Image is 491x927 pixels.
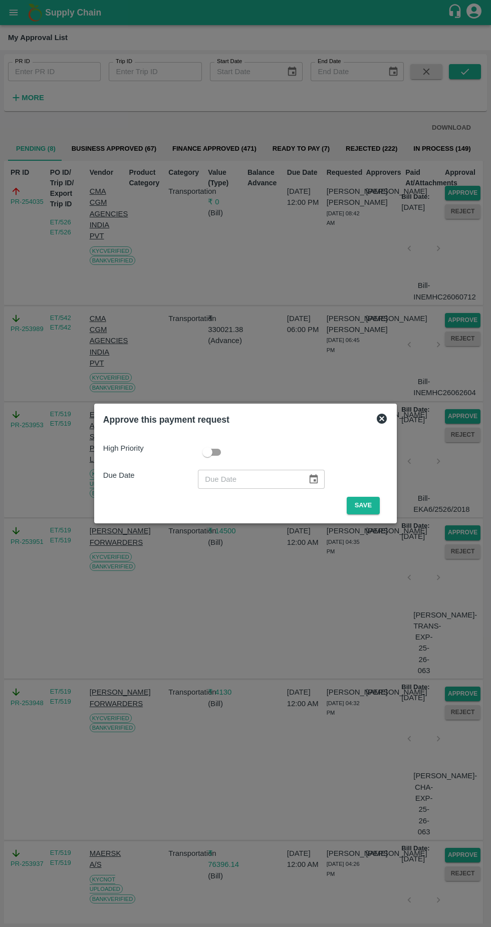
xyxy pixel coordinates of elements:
[198,470,300,489] input: Due Date
[103,415,229,425] b: Approve this payment request
[103,470,198,481] p: Due Date
[304,470,323,489] button: Choose date
[103,443,198,454] p: High Priority
[347,497,380,514] button: Save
